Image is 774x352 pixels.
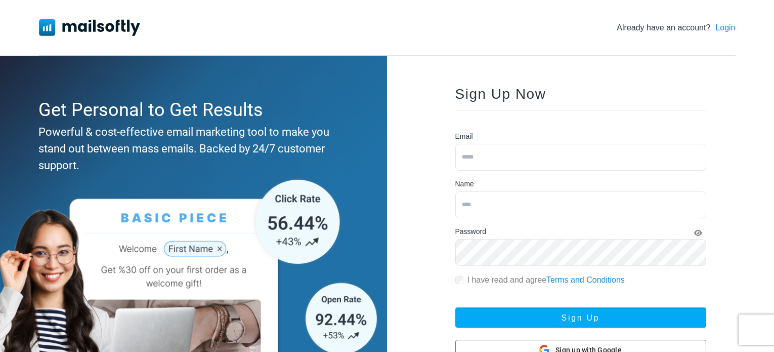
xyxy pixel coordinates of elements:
[455,307,706,328] button: Sign Up
[715,22,735,34] a: Login
[38,96,344,124] div: Get Personal to Get Results
[455,179,474,189] label: Name
[467,274,625,286] label: I have read and agree
[455,86,546,102] span: Sign Up Now
[38,124,344,174] div: Powerful & cost-effective email marketing tool to make you stand out between mass emails. Backed ...
[694,229,702,237] i: Show Password
[617,22,735,34] div: Already have an account?
[546,276,625,284] a: Terms and Conditions
[455,131,473,142] label: Email
[39,19,140,35] img: Mailsoftly
[455,226,486,237] label: Password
